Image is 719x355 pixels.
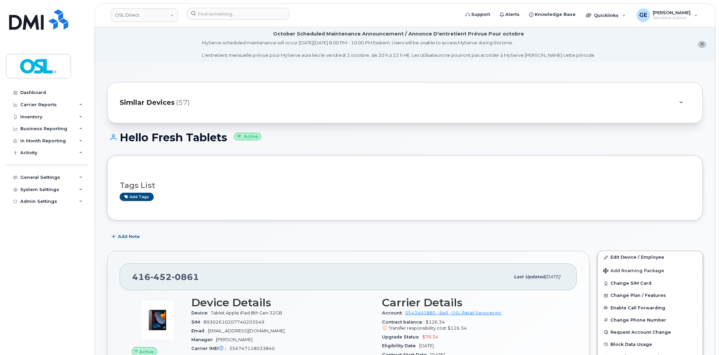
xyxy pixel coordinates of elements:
[598,277,703,289] button: Change SIM Card
[120,181,691,190] h3: Tags List
[208,328,285,333] span: [EMAIL_ADDRESS][DOMAIN_NAME]
[107,132,703,143] h1: Hello Fresh Tablets
[598,289,703,302] button: Change Plan / Features
[406,310,502,315] a: 0543401885 - Bell - OSL Retail Services Inc
[598,302,703,314] button: Enable Call Forwarding
[273,30,524,38] div: October Scheduled Maintenance Announcement / Annonce D'entretient Prévue Pour octobre
[216,337,253,342] span: [PERSON_NAME]
[598,326,703,338] button: Request Account Change
[172,272,199,282] span: 0861
[448,326,467,331] span: $126.34
[191,297,374,309] h3: Device Details
[120,193,154,201] a: Add tags
[107,231,146,243] button: Add Note
[382,310,406,315] span: Account
[191,337,216,342] span: Manager
[389,326,447,331] span: Transfer responsibility cost
[382,297,565,309] h3: Carrier Details
[382,334,423,339] span: Upgrade Status
[191,310,211,315] span: Device
[150,272,172,282] span: 452
[132,272,199,282] span: 416
[382,343,420,348] span: Eligibility Date
[203,319,264,325] span: 89302610207740203549
[514,274,545,279] span: Last updated
[118,233,140,240] span: Add Note
[234,133,261,141] small: Active
[382,319,426,325] span: Contract balance
[229,346,275,351] span: 356747118033840
[545,274,560,279] span: [DATE]
[423,334,439,339] span: $76.34
[698,41,706,48] button: close notification
[191,319,203,325] span: SIM
[598,251,703,263] a: Edit Device / Employee
[140,349,154,355] span: Active
[211,310,282,315] span: Tablet Apple iPad 8th Gen 32GB
[191,346,229,351] span: Carrier IMEI
[420,343,434,348] span: [DATE]
[137,300,178,340] img: image20231002-3703462-1u43ywx.jpeg
[598,314,703,326] button: Change Phone Number
[603,268,665,275] span: Add Roaming Package
[598,263,703,277] button: Add Roaming Package
[611,293,666,298] span: Change Plan / Features
[611,305,666,310] span: Enable Call Forwarding
[120,98,175,108] span: Similar Devices
[382,319,565,332] span: $126.34
[191,328,208,333] span: Email
[202,40,596,58] div: MyServe scheduled maintenance will occur [DATE][DATE] 8:00 PM - 10:00 PM Eastern. Users will be u...
[176,98,190,108] span: (57)
[598,338,703,351] button: Block Data Usage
